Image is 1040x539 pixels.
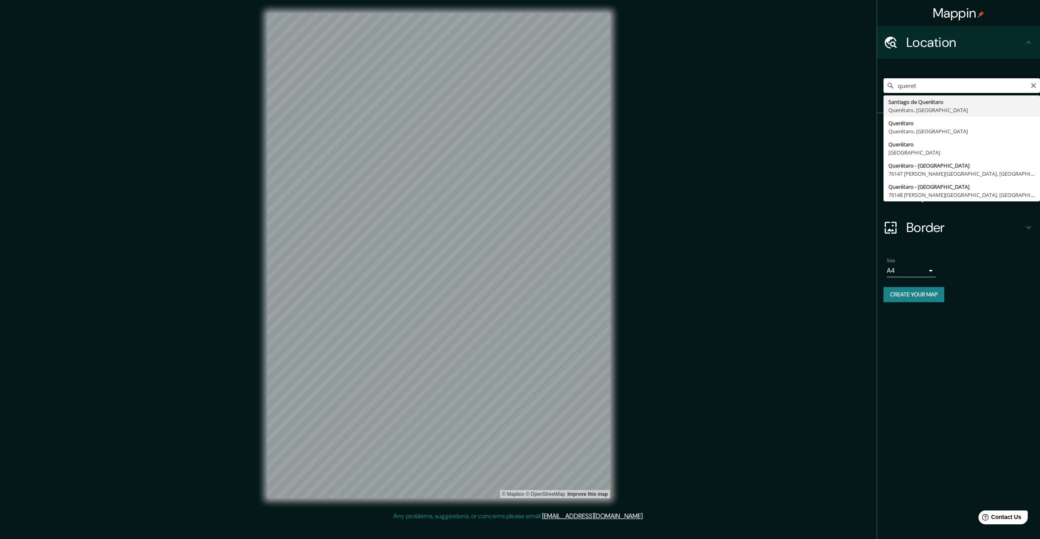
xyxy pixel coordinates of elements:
[877,211,1040,244] div: Border
[645,511,647,521] div: .
[877,146,1040,179] div: Style
[888,140,1035,148] div: Querétaro
[906,219,1024,236] h4: Border
[888,191,1035,199] div: 76148 [PERSON_NAME][GEOGRAPHIC_DATA], [GEOGRAPHIC_DATA], [GEOGRAPHIC_DATA]
[502,491,524,497] a: Mapbox
[887,264,936,277] div: A4
[888,119,1035,127] div: Querétaro
[542,512,643,520] a: [EMAIL_ADDRESS][DOMAIN_NAME]
[526,491,565,497] a: OpenStreetMap
[267,13,610,498] canvas: Map
[978,11,984,18] img: pin-icon.png
[877,113,1040,146] div: Pins
[877,179,1040,211] div: Layout
[644,511,645,521] div: .
[906,34,1024,51] h4: Location
[888,127,1035,135] div: Querétaro, [GEOGRAPHIC_DATA]
[888,183,1035,191] div: Querétaro - [GEOGRAPHIC_DATA]
[884,287,944,302] button: Create your map
[887,257,895,264] label: Size
[877,26,1040,59] div: Location
[967,507,1031,530] iframe: Help widget launcher
[888,106,1035,114] div: Querétaro, [GEOGRAPHIC_DATA]
[393,511,644,521] p: Any problems, suggestions, or concerns please email .
[888,161,1035,170] div: Querétaro - [GEOGRAPHIC_DATA]
[888,148,1035,157] div: [GEOGRAPHIC_DATA]
[567,491,608,497] a: Map feedback
[888,98,1035,106] div: Santiago de Querétaro
[1030,81,1037,89] button: Clear
[933,5,985,21] h4: Mappin
[888,170,1035,178] div: 76147 [PERSON_NAME][GEOGRAPHIC_DATA], [GEOGRAPHIC_DATA], [GEOGRAPHIC_DATA]
[906,187,1024,203] h4: Layout
[884,78,1040,93] input: Pick your city or area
